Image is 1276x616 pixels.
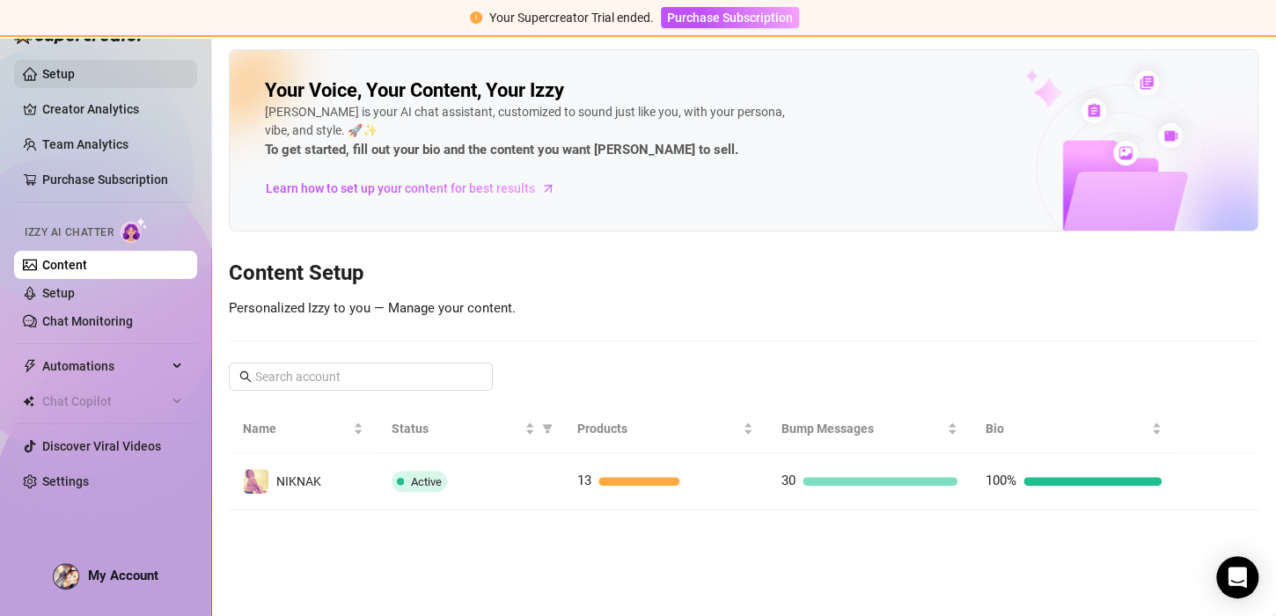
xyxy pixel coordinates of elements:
a: Chat Monitoring [42,314,133,328]
img: Chat Copilot [23,395,34,407]
span: 13 [577,473,591,488]
span: arrow-right [539,180,557,197]
span: Bump Messages [781,419,943,438]
span: Izzy AI Chatter [25,224,114,241]
a: Setup [42,286,75,300]
span: Automations [42,352,167,380]
span: Chat Copilot [42,387,167,415]
th: Bio [972,405,1176,453]
span: NIKNAK [276,474,321,488]
span: Personalized Izzy to you — Manage your content. [229,300,516,316]
a: Setup [42,67,75,81]
span: Bio [986,419,1148,438]
img: ACg8ocKWiN2hMQMQHTIIn-EQpR_OqLJbo10Tk2C1aHbTPk0gRQWIDQU=s96-c [54,564,78,589]
span: exclamation-circle [470,11,482,24]
span: 100% [986,473,1016,488]
a: Purchase Subscription [661,11,799,25]
span: thunderbolt [23,359,37,373]
span: My Account [88,568,158,583]
img: ai-chatter-content-library-cLFOSyPT.png [985,51,1258,231]
img: AI Chatter [121,217,148,243]
span: Learn how to set up your content for best results [266,179,535,198]
span: Your Supercreator Trial ended. [489,11,654,25]
span: Status [392,419,521,438]
span: Active [411,475,442,488]
span: search [239,370,252,383]
a: Settings [42,474,89,488]
span: 30 [781,473,796,488]
span: Products [577,419,739,438]
img: NIKNAK [244,469,268,494]
strong: To get started, fill out your bio and the content you want [PERSON_NAME] to sell. [265,142,738,158]
span: Name [243,419,349,438]
a: Discover Viral Videos [42,439,161,453]
span: filter [542,423,553,434]
input: Search account [255,367,468,386]
a: Content [42,258,87,272]
div: Open Intercom Messenger [1216,556,1258,598]
th: Products [563,405,767,453]
h2: Your Voice, Your Content, Your Izzy [265,78,564,103]
a: Team Analytics [42,137,128,151]
div: [PERSON_NAME] is your AI chat assistant, customized to sound just like you, with your persona, vi... [265,103,793,161]
th: Bump Messages [767,405,972,453]
a: Creator Analytics [42,95,183,123]
span: filter [539,415,556,442]
h3: Content Setup [229,260,1258,288]
th: Status [378,405,563,453]
th: Name [229,405,378,453]
a: Learn how to set up your content for best results [265,174,568,202]
button: Purchase Subscription [661,7,799,28]
span: Purchase Subscription [667,11,793,25]
a: Purchase Subscription [42,172,168,187]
